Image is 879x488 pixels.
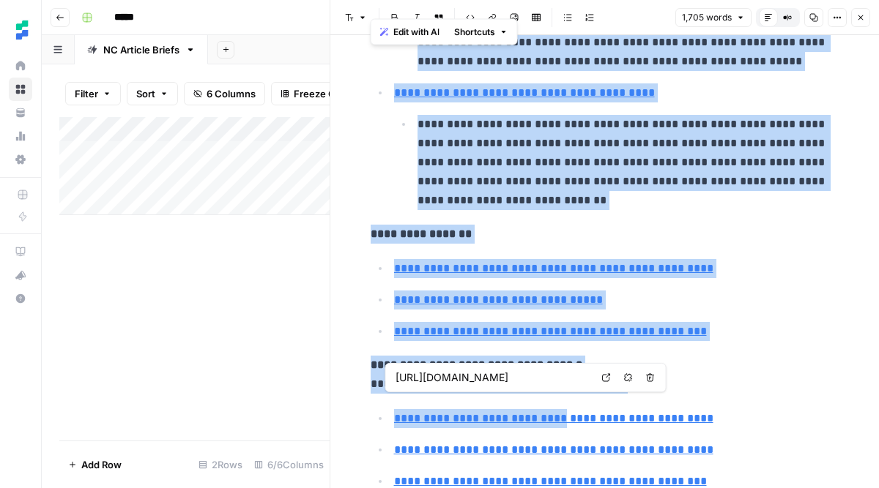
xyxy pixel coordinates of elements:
[9,148,32,171] a: Settings
[103,42,179,57] div: NC Article Briefs
[9,12,32,48] button: Workspace: Ten Speed
[9,78,32,101] a: Browse
[81,457,122,472] span: Add Row
[75,86,98,101] span: Filter
[448,23,514,42] button: Shortcuts
[271,82,379,105] button: Freeze Columns
[127,82,178,105] button: Sort
[9,287,32,310] button: Help + Support
[9,240,32,263] a: AirOps Academy
[184,82,265,105] button: 6 Columns
[10,264,31,286] div: What's new?
[454,26,495,39] span: Shortcuts
[207,86,256,101] span: 6 Columns
[248,453,330,476] div: 6/6 Columns
[675,8,752,27] button: 1,705 words
[65,82,121,105] button: Filter
[136,86,155,101] span: Sort
[374,23,445,42] button: Edit with AI
[193,453,248,476] div: 2 Rows
[393,26,439,39] span: Edit with AI
[9,124,32,148] a: Usage
[9,17,35,43] img: Ten Speed Logo
[9,101,32,124] a: Your Data
[75,35,208,64] a: NC Article Briefs
[9,54,32,78] a: Home
[9,263,32,287] button: What's new?
[294,86,369,101] span: Freeze Columns
[59,453,130,476] button: Add Row
[682,11,732,24] span: 1,705 words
